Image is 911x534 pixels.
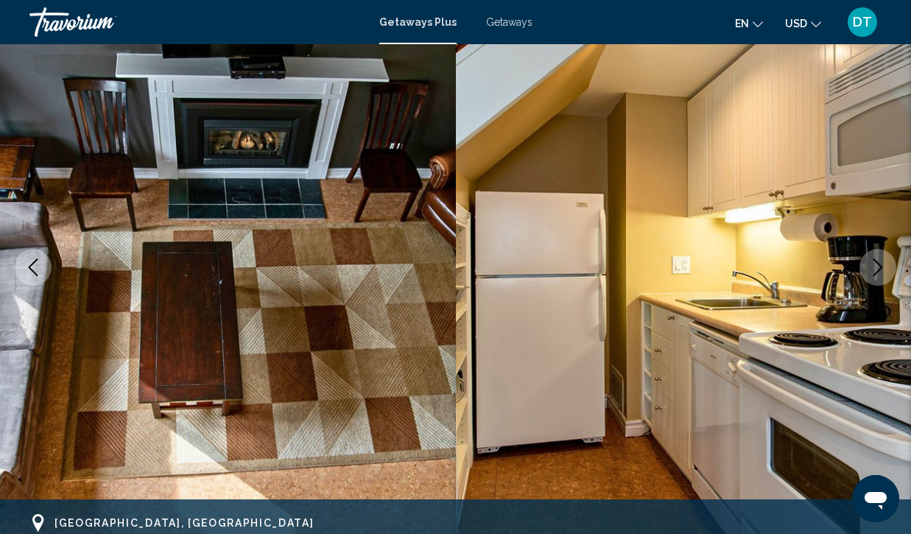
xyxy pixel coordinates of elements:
a: Getaways [486,16,532,28]
button: Next image [859,249,896,286]
iframe: Button to launch messaging window [852,475,899,522]
button: User Menu [843,7,882,38]
button: Previous image [15,249,52,286]
button: Change language [735,13,763,34]
span: en [735,18,749,29]
span: USD [785,18,807,29]
button: Change currency [785,13,821,34]
a: Getaways Plus [379,16,457,28]
span: [GEOGRAPHIC_DATA], [GEOGRAPHIC_DATA] [54,517,314,529]
a: Travorium [29,7,365,37]
span: DT [853,15,872,29]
